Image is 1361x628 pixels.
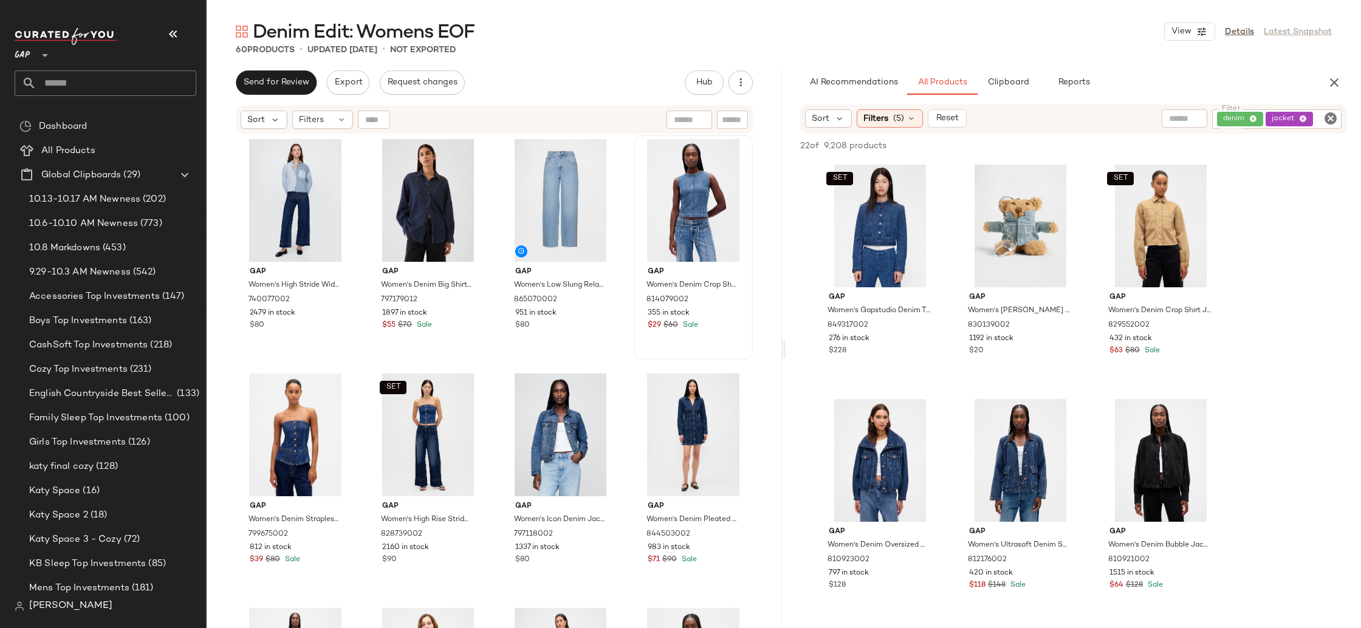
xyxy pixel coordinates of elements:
[514,295,557,305] span: 865070002
[1142,347,1160,355] span: Sale
[1108,555,1150,565] span: 810921002
[326,70,369,95] button: Export
[679,556,697,564] span: Sale
[969,292,1072,303] span: Gap
[685,70,724,95] button: Hub
[146,557,166,571] span: (85)
[29,290,160,304] span: Accessories Top Investments
[387,78,458,87] span: Request changes
[1008,581,1026,589] span: Sale
[515,542,560,553] span: 1337 in stock
[829,580,846,591] span: $128
[29,363,128,377] span: Cozy Top Investments
[1100,399,1222,522] img: cn60346108.jpg
[372,374,483,496] img: cn60633263.jpg
[15,41,30,63] span: GAP
[1323,111,1338,126] i: Clear Filter
[122,533,140,547] span: (72)
[249,280,340,291] span: Women's High Stride Wide-Leg Ankle Jeans by Gap Dark Indigo Size 30
[863,112,888,125] span: Filters
[1108,540,1211,551] span: Women's Denim Bubble Jacket by Gap Black Wash Size S
[372,139,483,262] img: cn56390636.jpg
[824,140,886,152] span: 9,208 products
[236,46,247,55] span: 60
[29,241,100,255] span: 10.8 Markdowns
[648,555,660,565] span: $71
[381,529,422,540] span: 828739002
[414,321,432,329] span: Sale
[646,280,738,291] span: Women's Denim Crop Shell Tank Top by Gap Medium Wash Size 12
[29,533,122,547] span: Katy Space 3 - Cozy
[893,112,904,125] span: (5)
[829,346,846,357] span: $228
[935,114,958,123] span: Reset
[29,265,131,279] span: 9.29-10.3 AM Newness
[1100,165,1222,287] img: cn60326124.jpg
[648,320,661,331] span: $29
[100,241,126,255] span: (453)
[266,555,280,565] span: $80
[131,265,156,279] span: (542)
[662,555,677,565] span: $90
[1108,305,1211,316] span: Women's Denim Crop Shirt Jacket by Gap Mojave Tan Size XS
[19,120,32,132] img: svg%3e
[1126,580,1143,591] span: $128
[987,78,1029,87] span: Clipboard
[646,295,688,305] span: 814079002
[648,308,690,319] span: 355 in stock
[638,139,749,262] img: cn60182694.jpg
[928,109,967,128] button: Reset
[41,144,95,158] span: All Products
[283,556,300,564] span: Sale
[1109,527,1212,538] span: Gap
[382,267,473,278] span: Gap
[236,70,317,95] button: Send for Review
[236,44,295,56] div: Products
[1109,292,1212,303] span: Gap
[29,411,162,425] span: Family Sleep Top Investments
[29,581,129,595] span: Mens Top Investments
[398,320,412,331] span: $70
[828,540,930,551] span: Women's Denim Oversized Cocoon Jacket by Gap Medium Wash Size M
[514,280,605,291] span: Women's Low Slung Relaxed Crop Jeans by Gap Light Indigo Size 24
[1112,174,1128,183] span: SET
[129,581,154,595] span: (181)
[80,484,100,498] span: (16)
[381,514,472,525] span: Women's High Rise Stride Wide-Leg Jeans by Gap Medium Indigo Petite Size 25
[812,112,829,125] span: Sort
[249,514,340,525] span: Women's Denim Strapless Vest by Gap Rinsed Blue Tall Size 8
[1057,78,1089,87] span: Reports
[506,139,616,262] img: cn60769234.jpg
[1109,333,1152,344] span: 432 in stock
[29,557,146,571] span: KB Sleep Top Investments
[29,460,94,474] span: katy final cozy
[959,165,1082,287] img: cn60518962.jpg
[515,308,557,319] span: 951 in stock
[1225,26,1254,38] a: Details
[680,321,698,329] span: Sale
[515,555,530,565] span: $80
[514,529,553,540] span: 797118002
[828,305,930,316] span: Women's Gapstudio Denim Tweed Crop Jacket by Gap Medium Wash Size S
[1108,320,1150,331] span: 829552002
[249,529,288,540] span: 799675002
[243,78,309,87] span: Send for Review
[1171,27,1191,36] span: View
[29,484,80,498] span: Katy Space
[29,435,126,449] span: Girls Top Investments
[174,387,199,401] span: (133)
[160,290,185,304] span: (147)
[382,501,473,512] span: Gap
[515,267,606,278] span: Gap
[819,399,941,522] img: cn59852654.jpg
[514,514,605,525] span: Women's Icon Denim Jacket by Gap Medium Indigo Size XS
[1223,114,1250,125] span: denim
[162,411,190,425] span: (100)
[826,172,853,185] button: SET
[969,580,986,591] span: $118
[29,193,140,206] span: 10.13-10.17 AM Newness
[250,542,292,553] span: 812 in stock
[506,374,616,496] img: cn59439449.jpg
[334,78,362,87] span: Export
[299,114,324,126] span: Filters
